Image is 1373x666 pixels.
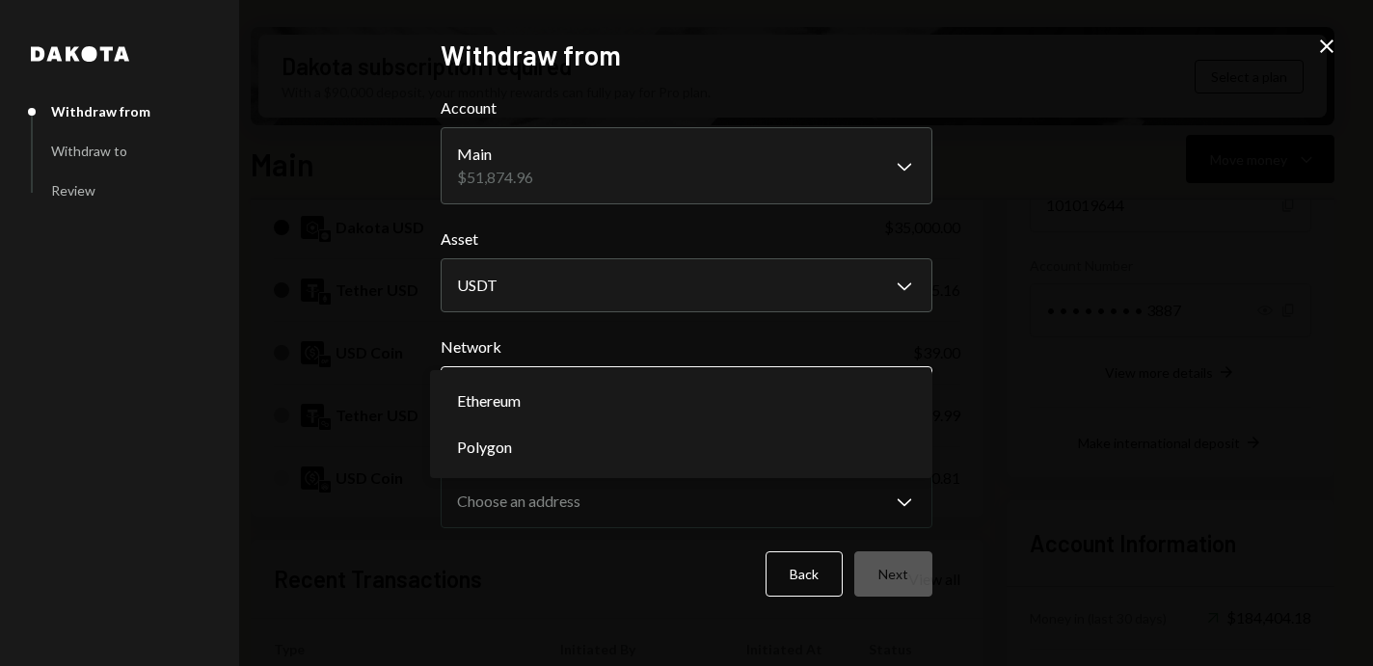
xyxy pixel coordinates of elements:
button: Asset [441,258,932,312]
label: Account [441,96,932,120]
span: Ethereum [457,389,521,413]
div: Withdraw from [51,103,150,120]
button: Source Address [441,474,932,528]
div: Withdraw to [51,143,127,159]
span: Polygon [457,436,512,459]
button: Account [441,127,932,204]
label: Asset [441,227,932,251]
button: Network [441,366,932,420]
label: Network [441,335,932,359]
h2: Withdraw from [441,37,932,74]
button: Back [766,551,843,597]
div: Review [51,182,95,199]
